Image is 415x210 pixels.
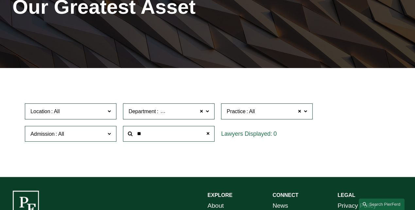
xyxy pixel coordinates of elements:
[272,192,298,198] strong: CONNECT
[273,131,277,137] span: 0
[249,107,255,116] span: All
[337,192,355,198] strong: LEGAL
[359,199,405,210] a: Search this site
[227,109,246,114] span: Practice
[30,131,55,137] span: Admission
[208,192,233,198] strong: EXPLORE
[129,109,156,114] span: Department
[159,107,236,116] span: Employment, Labor, and Benefits
[30,109,50,114] span: Location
